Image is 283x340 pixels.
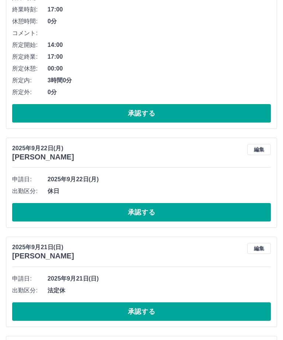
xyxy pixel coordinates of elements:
[12,104,271,123] button: 承認する
[48,175,271,184] span: 2025年9月22日(月)
[48,41,271,49] span: 14:00
[48,5,271,14] span: 17:00
[48,52,271,61] span: 17:00
[48,76,271,85] span: 3時間0分
[12,29,48,38] span: コメント:
[12,203,271,221] button: 承認する
[48,17,271,26] span: 0分
[12,76,48,85] span: 所定内:
[48,64,271,73] span: 00:00
[247,144,271,155] button: 編集
[12,41,48,49] span: 所定開始:
[12,286,48,295] span: 出勤区分:
[48,88,271,97] span: 0分
[48,187,271,196] span: 休日
[12,17,48,26] span: 休憩時間:
[12,302,271,321] button: 承認する
[12,144,74,153] p: 2025年9月22日(月)
[12,5,48,14] span: 終業時刻:
[12,252,74,260] h3: [PERSON_NAME]
[48,286,271,295] span: 法定休
[12,153,74,161] h3: [PERSON_NAME]
[12,88,48,97] span: 所定外:
[12,52,48,61] span: 所定終業:
[12,175,48,184] span: 申請日:
[12,243,74,252] p: 2025年9月21日(日)
[12,274,48,283] span: 申請日:
[247,243,271,254] button: 編集
[48,274,271,283] span: 2025年9月21日(日)
[12,64,48,73] span: 所定休憩:
[12,187,48,196] span: 出勤区分:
